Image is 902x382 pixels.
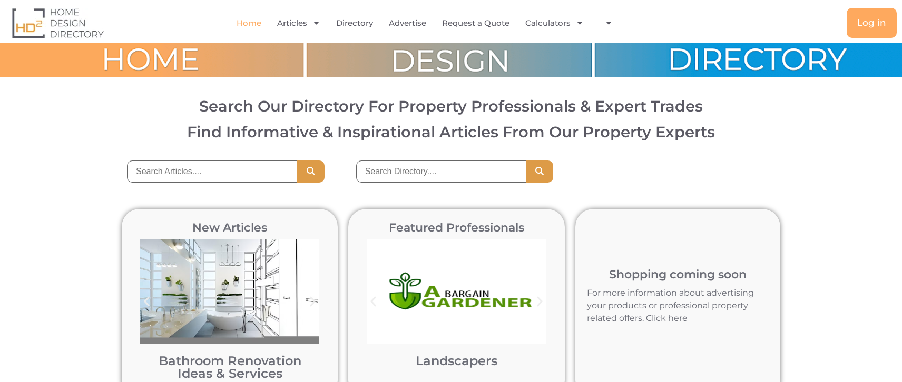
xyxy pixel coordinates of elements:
a: Home [237,11,261,35]
a: Request a Quote [442,11,509,35]
div: Next slide [528,290,552,314]
div: Previous slide [135,290,159,314]
a: Landscapers [416,353,497,368]
button: Search [297,160,325,183]
a: Articles [277,11,320,35]
input: Search Directory.... [356,160,526,183]
input: Search Articles.... [127,160,297,183]
a: Bathroom Renovation Ideas & Services [159,353,301,381]
h2: New Articles [135,222,325,234]
button: Search [526,160,553,183]
h2: Featured Professionals [361,222,551,234]
a: Calculators [525,11,584,35]
h3: Find Informative & Inspirational Articles From Our Property Experts [19,124,883,139]
a: Advertise [389,11,426,35]
nav: Menu [183,11,674,35]
div: Previous slide [361,290,385,314]
h2: Search Our Directory For Property Professionals & Expert Trades [19,98,883,114]
span: Log in [857,18,886,27]
a: Directory [336,11,373,35]
a: Log in [847,8,897,38]
div: Next slide [301,290,325,314]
